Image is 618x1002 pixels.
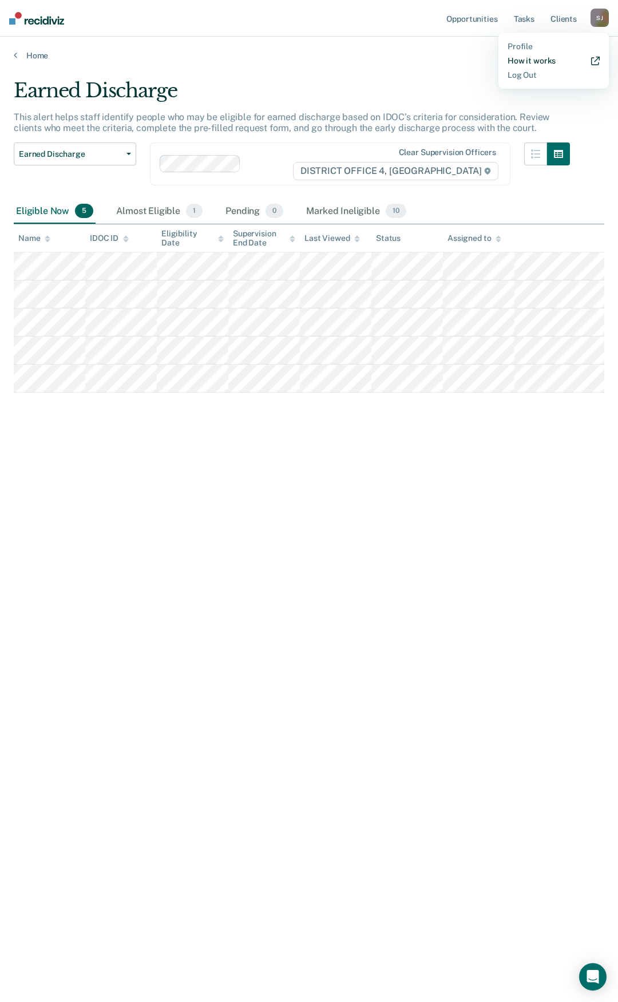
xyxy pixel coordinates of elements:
span: DISTRICT OFFICE 4, [GEOGRAPHIC_DATA] [293,162,498,180]
div: Pending0 [223,199,286,224]
div: Almost Eligible1 [114,199,205,224]
a: Home [14,50,604,61]
a: How it works [508,56,600,66]
button: Earned Discharge [14,142,136,165]
span: 0 [266,204,283,219]
div: Assigned to [447,233,501,243]
a: Profile [508,42,600,52]
p: This alert helps staff identify people who may be eligible for earned discharge based on IDOC’s c... [14,112,549,133]
span: 1 [186,204,203,219]
span: 10 [386,204,406,219]
div: Earned Discharge [14,79,570,112]
div: Name [18,233,50,243]
span: 5 [75,204,93,219]
span: Earned Discharge [19,149,122,159]
div: Supervision End Date [233,229,295,248]
div: Eligible Now5 [14,199,96,224]
div: IDOC ID [90,233,129,243]
div: Open Intercom Messenger [579,963,607,991]
div: Eligibility Date [161,229,224,248]
img: Recidiviz [9,12,64,25]
div: Last Viewed [304,233,360,243]
button: SJ [591,9,609,27]
div: S J [591,9,609,27]
div: Clear supervision officers [399,148,496,157]
div: Marked Ineligible10 [304,199,408,224]
a: Log Out [508,70,600,80]
div: Status [376,233,401,243]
